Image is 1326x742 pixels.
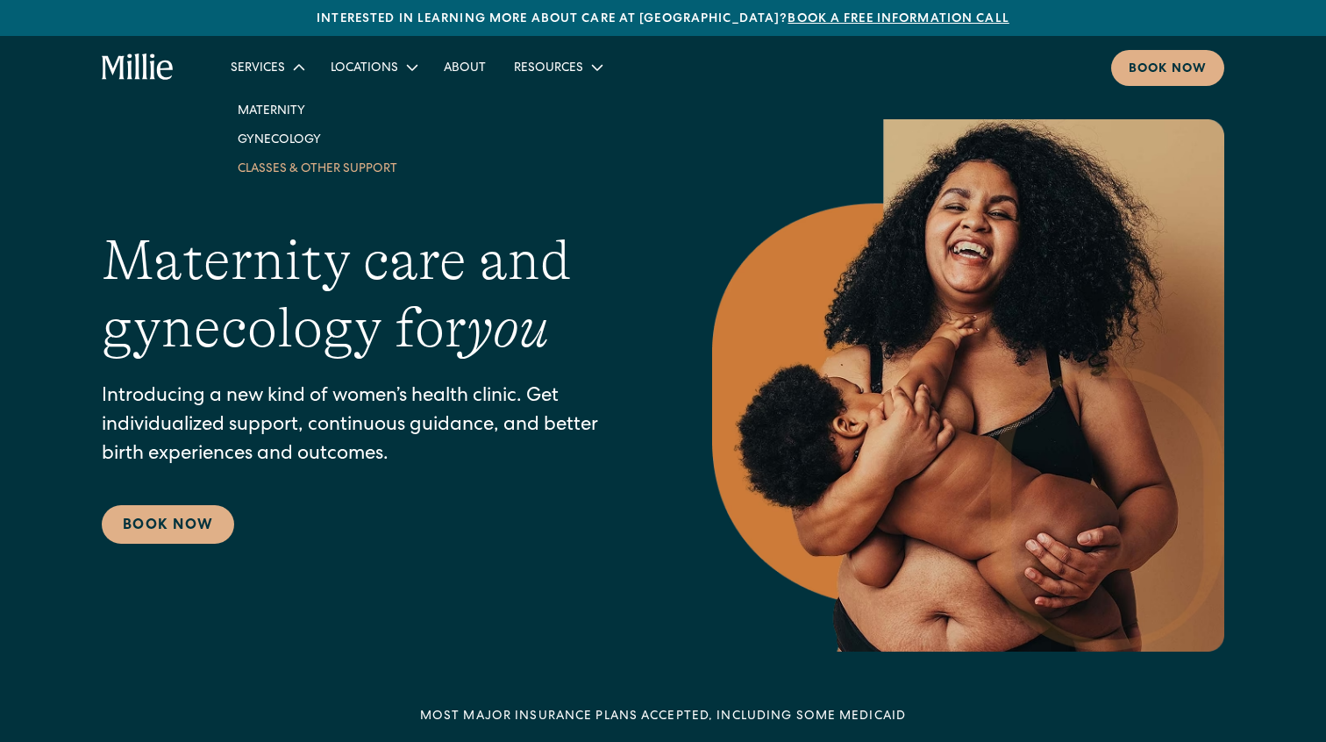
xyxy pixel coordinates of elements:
p: Introducing a new kind of women’s health clinic. Get individualized support, continuous guidance,... [102,383,642,470]
nav: Services [217,82,418,196]
a: Gynecology [224,125,411,153]
a: home [102,54,175,82]
div: Book now [1129,61,1207,79]
div: Services [231,60,285,78]
div: Locations [331,60,398,78]
em: you [467,296,549,360]
a: Book Now [102,505,234,544]
img: Smiling mother with her baby in arms, celebrating body positivity and the nurturing bond of postp... [712,119,1224,652]
a: Maternity [224,96,411,125]
div: Services [217,53,317,82]
div: Resources [500,53,615,82]
div: Resources [514,60,583,78]
div: MOST MAJOR INSURANCE PLANS ACCEPTED, INCLUDING some MEDICAID [420,708,906,726]
a: About [430,53,500,82]
a: Classes & Other Support [224,153,411,182]
a: Book now [1111,50,1224,86]
h1: Maternity care and gynecology for [102,227,642,362]
div: Locations [317,53,430,82]
a: Book a free information call [788,13,1009,25]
